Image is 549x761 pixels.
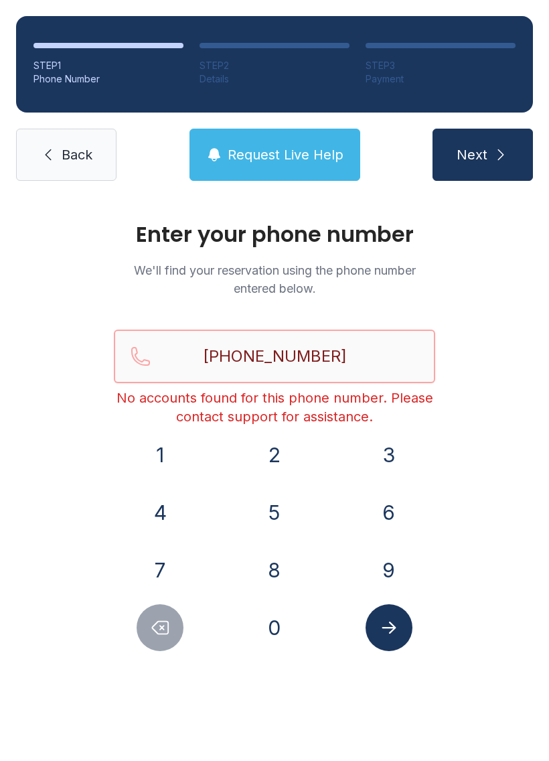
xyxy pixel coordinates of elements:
div: STEP 2 [200,59,349,72]
div: Details [200,72,349,86]
button: 0 [251,604,298,651]
span: Request Live Help [228,145,343,164]
div: Payment [366,72,516,86]
button: 8 [251,547,298,594]
button: 4 [137,489,183,536]
button: 5 [251,489,298,536]
button: 2 [251,431,298,478]
button: 9 [366,547,412,594]
button: Delete number [137,604,183,651]
p: We'll find your reservation using the phone number entered below. [114,261,435,297]
button: 6 [366,489,412,536]
h1: Enter your phone number [114,224,435,245]
button: 1 [137,431,183,478]
button: 7 [137,547,183,594]
button: Submit lookup form [366,604,412,651]
button: 3 [366,431,412,478]
span: Back [62,145,92,164]
div: STEP 3 [366,59,516,72]
input: Reservation phone number [114,330,435,383]
span: Next [457,145,487,164]
div: Phone Number [33,72,183,86]
div: STEP 1 [33,59,183,72]
div: No accounts found for this phone number. Please contact support for assistance. [114,389,435,426]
